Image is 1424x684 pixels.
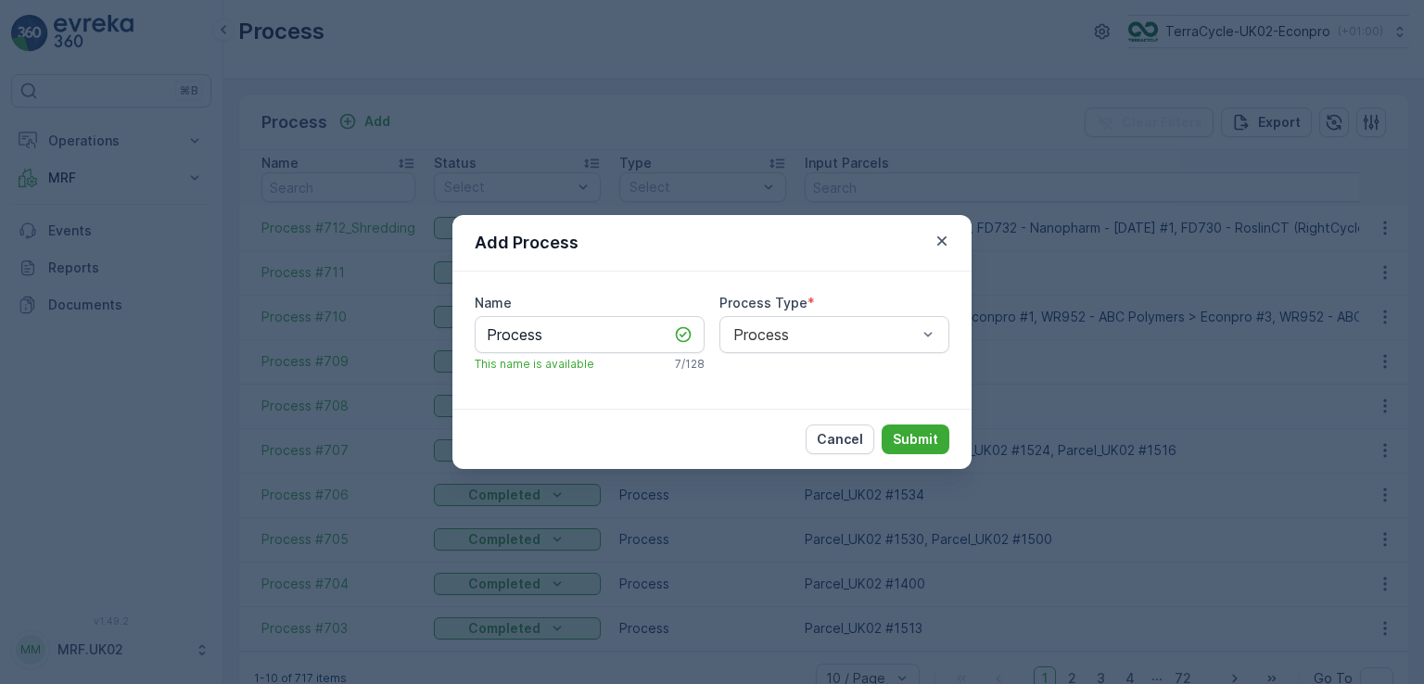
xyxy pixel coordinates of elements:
[675,357,705,372] p: 7 / 128
[806,424,874,454] button: Cancel
[475,230,578,256] p: Add Process
[882,424,949,454] button: Submit
[893,430,938,449] p: Submit
[475,295,512,310] label: Name
[817,430,863,449] p: Cancel
[475,357,594,372] span: This name is available
[719,295,807,310] label: Process Type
